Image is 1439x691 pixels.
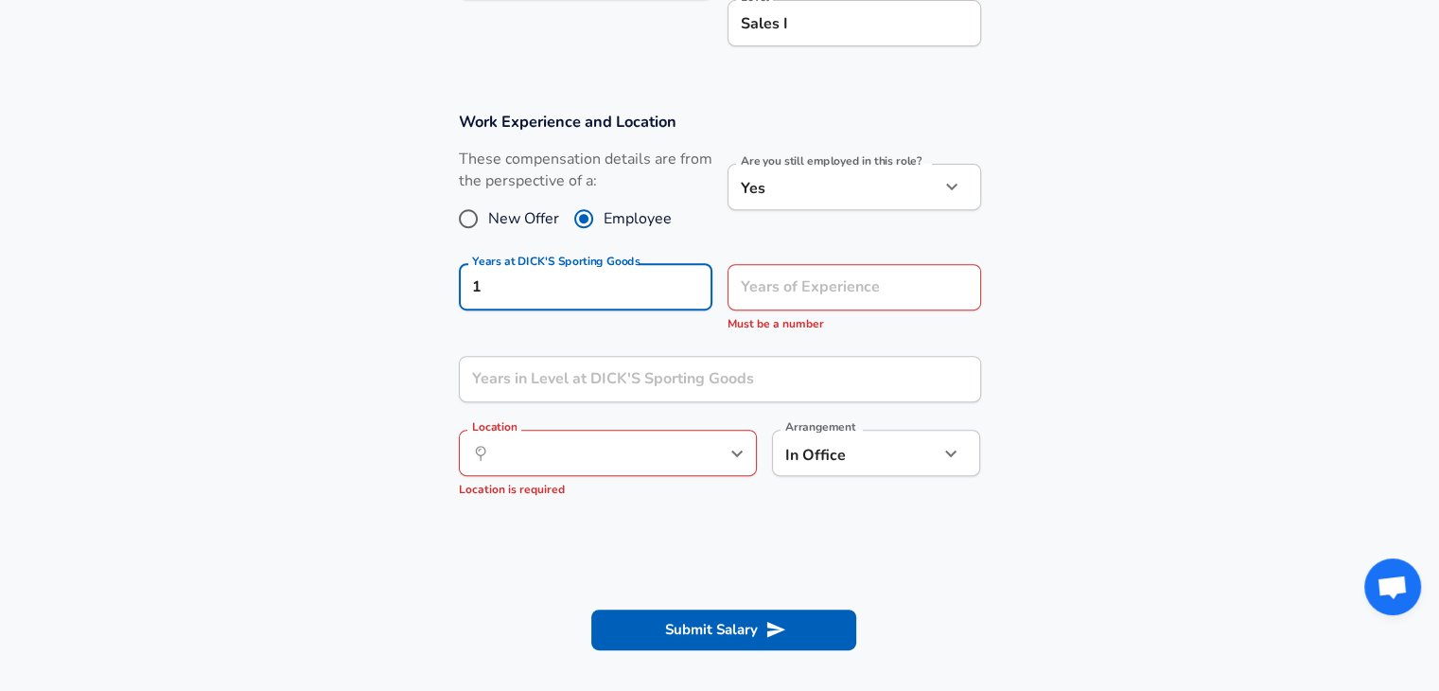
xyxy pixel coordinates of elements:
[728,164,939,210] div: Yes
[459,149,712,192] label: These compensation details are from the perspective of a:
[459,482,565,497] span: Location is required
[604,207,672,230] span: Employee
[772,430,911,476] div: In Office
[741,155,921,167] label: Are you still employed in this role?
[785,421,855,433] label: Arrangement
[459,111,981,133] h3: Work Experience and Location
[472,256,641,267] label: Years at DICK'S Sporting Goods
[1364,558,1421,615] a: Open chat
[459,356,939,402] input: 1
[728,264,939,310] input: 7
[459,264,671,310] input: 0
[591,610,856,649] button: Submit Salary
[472,421,517,433] label: Location
[488,207,559,230] span: New Offer
[728,316,824,331] span: Must be a number
[736,9,973,38] input: L3
[724,440,750,467] button: Open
